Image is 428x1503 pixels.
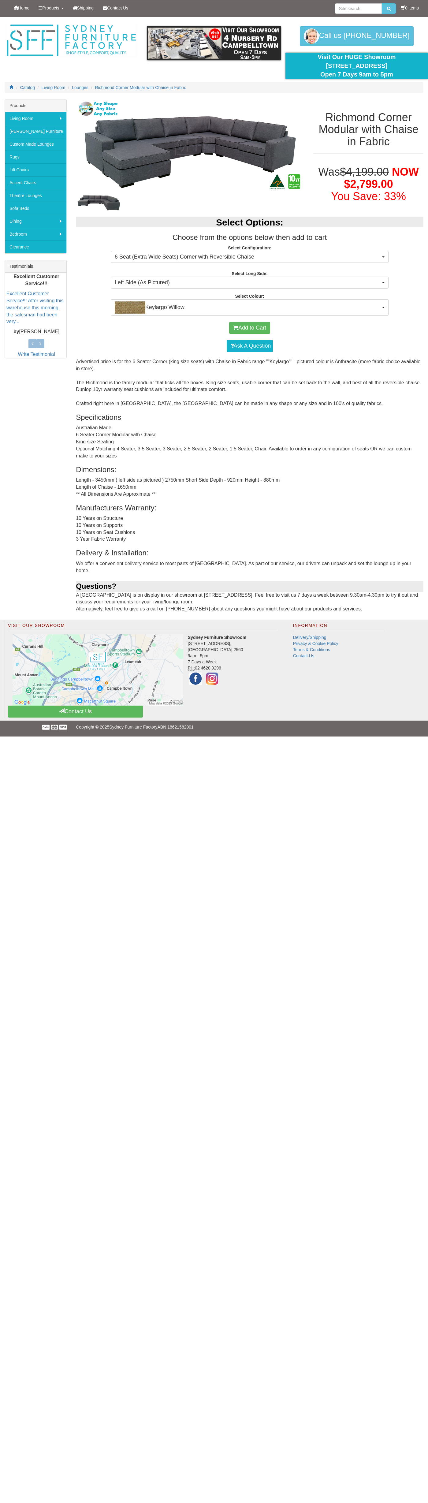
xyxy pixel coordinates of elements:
[111,251,389,263] button: 6 Seat (Extra Wide Seats) Corner with Reversible Chaise
[5,176,66,189] a: Accent Chairs
[204,671,220,686] img: Instagram
[5,228,66,241] a: Bedroom
[5,112,66,125] a: Living Room
[227,340,273,352] a: Ask A Question
[5,241,66,253] a: Clearance
[5,189,66,202] a: Theatre Lounges
[76,413,423,421] h3: Specifications
[232,271,267,276] strong: Select Long Side:
[9,0,34,16] a: Home
[109,725,157,729] a: Sydney Furniture Factory
[188,635,246,640] strong: Sydney Furniture Showroom
[5,163,66,176] a: Lift Chairs
[290,53,423,79] div: Visit Our HUGE Showroom [STREET_ADDRESS] Open 7 Days 9am to 5pm
[76,721,352,733] p: Copyright © 2025 ABN 18621582901
[72,85,88,90] a: Lounges
[8,623,278,631] h2: Visit Our Showroom
[401,5,419,11] li: 0 items
[335,3,382,14] input: Site search
[340,166,389,178] del: $4,199.00
[216,217,283,227] b: Select Options:
[13,329,19,334] b: by
[314,166,423,202] h1: Was
[115,253,381,261] span: 6 Seat (Extra Wide Seats) Corner with Reversible Chaise
[5,125,66,138] a: [PERSON_NAME] Furniture
[42,6,59,10] span: Products
[293,635,326,640] a: Delivery/Shipping
[344,166,419,190] span: NOW $2,799.00
[228,245,271,250] strong: Select Configuration:
[293,647,330,652] a: Terms & Conditions
[6,291,64,324] a: Excellent Customer Service!!! After visiting this warehouse this morning, the salesman had been v...
[147,26,281,60] img: showroom.gif
[5,23,138,58] img: Sydney Furniture Factory
[5,202,66,215] a: Sofa Beds
[76,358,423,620] div: Advertised price is for the 6 Seater Corner (king size seats) with Chaise in Fabric range ""Keyla...
[18,352,55,357] a: Write Testimonial
[111,277,389,289] button: Left Side (As Pictured)
[6,328,66,335] p: [PERSON_NAME]
[235,294,264,299] strong: Select Colour:
[34,0,68,16] a: Products
[115,279,381,287] span: Left Side (As Pictured)
[76,466,423,474] h3: Dimensions:
[68,0,99,16] a: Shipping
[188,666,195,671] abbr: Phone
[76,504,423,512] h3: Manufacturers Warranty:
[18,6,29,10] span: Home
[5,215,66,228] a: Dining
[76,233,423,241] h3: Choose from the options below then add to cart
[20,85,35,90] a: Catalog
[115,301,145,314] img: Keylargo Willow
[111,299,389,316] button: Keylargo WillowKeylargo Willow
[188,671,203,686] img: Facebook
[13,274,59,286] b: Excellent Customer Service!!!
[314,111,423,148] h1: Richmond Corner Modular with Chaise in Fabric
[107,6,128,10] span: Contact Us
[77,6,94,10] span: Shipping
[229,322,270,334] button: Add to Cart
[5,138,66,151] a: Custom Made Lounges
[293,641,338,646] a: Privacy & Cookie Policy
[76,549,423,557] h3: Delivery & Installation:
[293,623,385,631] h2: Information
[42,85,65,90] a: Living Room
[331,190,406,203] font: You Save: 33%
[293,653,314,658] a: Contact Us
[8,706,143,718] a: Contact Us
[115,301,381,314] span: Keylargo Willow
[13,634,183,705] img: Click to activate map
[5,260,66,273] div: Testimonials
[5,99,66,112] div: Products
[5,151,66,163] a: Rugs
[95,85,186,90] a: Richmond Corner Modular with Chaise in Fabric
[76,581,423,591] div: Questions?
[98,0,133,16] a: Contact Us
